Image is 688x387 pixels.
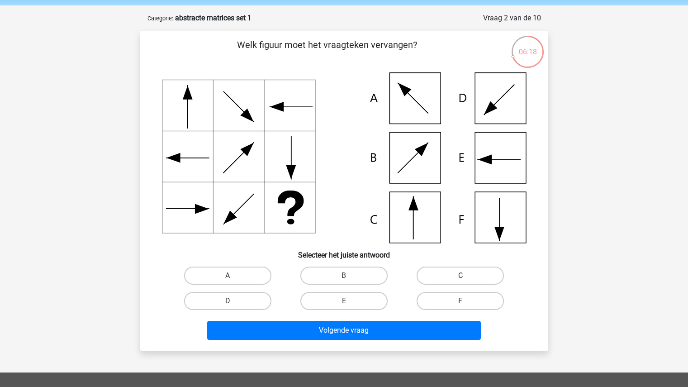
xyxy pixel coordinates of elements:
label: D [184,292,271,310]
label: C [417,267,504,285]
p: Welk figuur moet het vraagteken vervangen? [155,38,500,65]
button: Volgende vraag [207,321,481,340]
label: A [184,267,271,285]
label: B [300,267,388,285]
label: F [417,292,504,310]
h6: Selecteer het juiste antwoord [155,244,534,259]
small: Categorie: [147,15,173,22]
div: Vraag 2 van de 10 [483,13,541,24]
label: E [300,292,388,310]
div: 06:18 [511,35,545,57]
strong: abstracte matrices set 1 [175,14,251,22]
